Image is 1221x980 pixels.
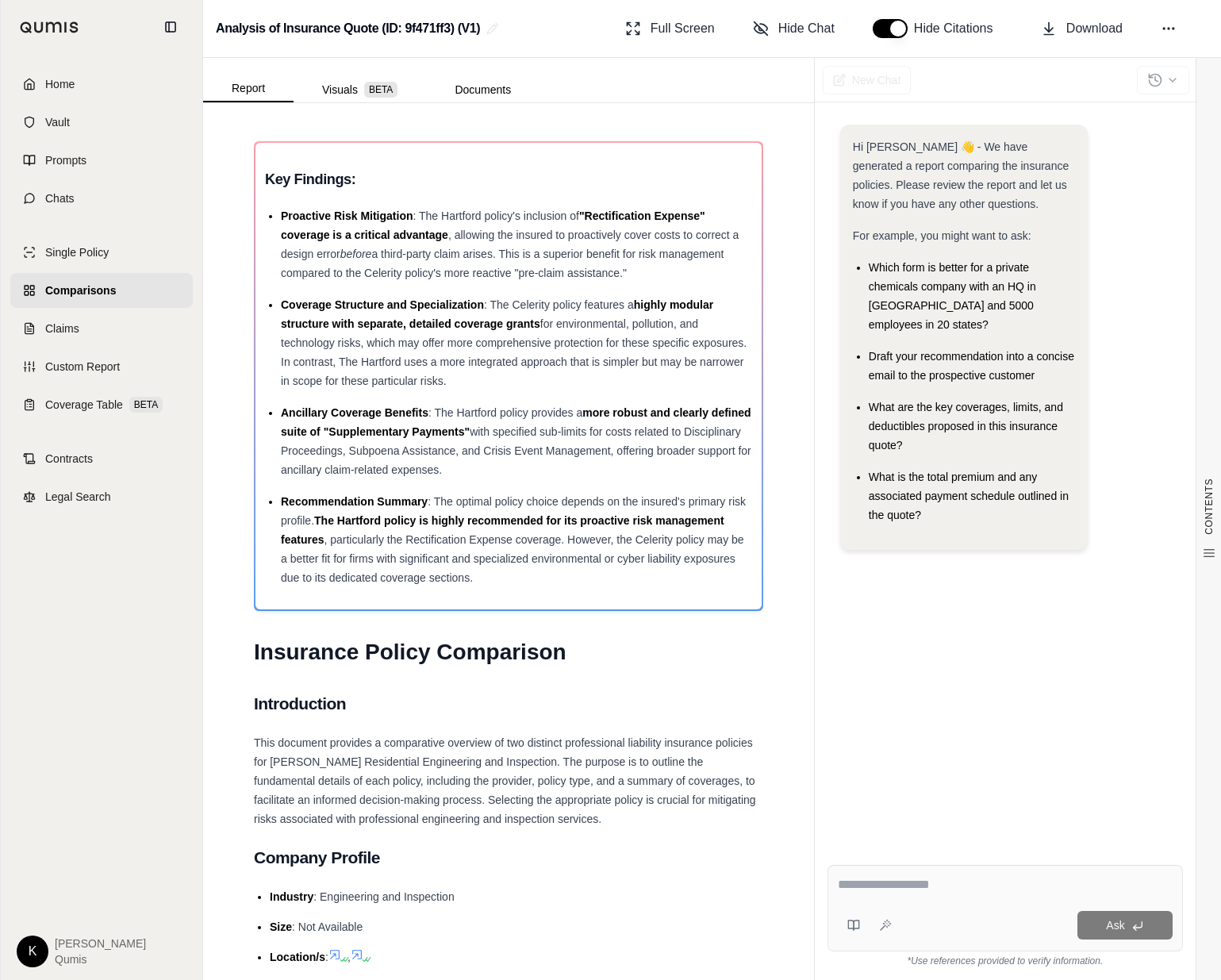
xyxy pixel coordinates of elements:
a: Contracts [10,441,193,476]
button: Collapse sidebar [158,14,183,40]
button: Download [1035,13,1129,44]
h2: Introduction [254,687,763,721]
h1: Insurance Policy Comparison [254,630,763,674]
span: Coverage Structure and Specialization [281,298,484,311]
span: Draft your recommendation into a concise email to the prospective customer [869,350,1074,382]
button: Report [203,75,294,102]
a: Chats [10,181,193,216]
span: a third-party claim arises. This is a superior benefit for risk management compared to the Celeri... [281,248,724,279]
a: Comparisons [10,273,193,308]
span: Chats [45,190,75,206]
button: Documents [426,77,539,102]
a: Coverage TableBETA [10,387,193,422]
span: Single Policy [45,244,109,260]
span: Hi [PERSON_NAME] 👋 - We have generated a report comparing the insurance policies. Please review t... [853,140,1069,210]
button: Ask [1077,911,1173,940]
span: Download [1066,19,1123,38]
span: Hide Chat [778,19,835,38]
span: Proactive Risk Mitigation [281,209,413,222]
a: Single Policy [10,235,193,270]
span: Size [270,920,292,933]
span: Location/s [270,951,325,963]
a: Custom Report [10,349,193,384]
span: : Not Available [292,920,363,933]
span: Contracts [45,451,93,467]
span: : The Celerity policy features a [484,298,634,311]
span: The Hartford policy is highly recommended for its proactive risk management features [281,514,724,546]
span: For example, you might want to ask: [853,229,1031,242]
span: This document provides a comparative overview of two distinct professional liability insurance po... [254,736,756,825]
a: Home [10,67,193,102]
span: BETA [129,397,163,413]
span: , particularly the Rectification Expense coverage. However, the Celerity policy may be a better f... [281,533,744,584]
span: Industry [270,890,313,903]
span: : Engineering and Inspection [313,890,454,903]
span: Comparisons [45,282,116,298]
div: *Use references provided to verify information. [827,951,1183,967]
span: Which form is better for a private chemicals company with an HQ in [GEOGRAPHIC_DATA] and 5000 emp... [869,261,1036,331]
span: : The Hartford policy provides a [428,406,582,419]
span: Custom Report [45,359,120,375]
a: Prompts [10,143,193,178]
h2: Analysis of Insurance Quote (ID: 9f471ff3) (V1) [216,14,480,43]
a: Claims [10,311,193,346]
div: K [17,936,48,967]
span: BETA [364,82,397,98]
span: Vault [45,114,70,130]
h3: Key Findings: [265,165,752,194]
span: Coverage Table [45,397,123,413]
span: Full Screen [651,19,715,38]
span: Qumis [55,951,146,967]
span: : The Hartford policy's inclusion of [413,209,578,222]
span: Claims [45,321,79,336]
span: with specified sub-limits for costs related to Disciplinary Proceedings, Subpoena Assistance, and... [281,425,751,476]
a: Vault [10,105,193,140]
span: [PERSON_NAME] [55,936,146,951]
span: What is the total premium and any associated payment schedule outlined in the quote? [869,471,1069,521]
span: : [325,951,328,963]
span: Home [45,76,75,92]
span: : The optimal policy choice depends on the insured's primary risk profile. [281,495,746,527]
img: Qumis Logo [20,21,79,33]
span: Ancillary Coverage Benefits [281,406,428,419]
span: Hide Citations [914,19,1003,38]
span: Prompts [45,152,86,168]
span: What are the key coverages, limits, and deductibles proposed in this insurance quote? [869,401,1063,452]
span: Ask [1106,919,1124,932]
span: , allowing the insured to proactively cover costs to correct a design error [281,229,739,260]
span: CONTENTS [1203,478,1215,535]
span: Recommendation Summary [281,495,428,508]
h2: Company Profile [254,841,763,874]
span: before [340,248,372,260]
button: Visuals [294,77,426,102]
button: Hide Chat [747,13,841,44]
span: Legal Search [45,489,111,505]
button: Full Screen [619,13,721,44]
a: Legal Search [10,479,193,514]
span: , [347,951,351,963]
